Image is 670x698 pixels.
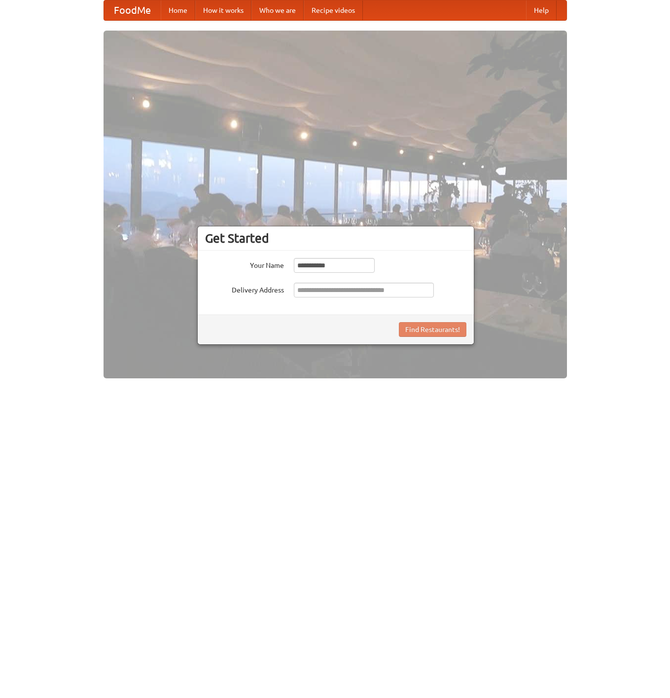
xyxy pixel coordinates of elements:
[205,258,284,270] label: Your Name
[251,0,304,20] a: Who we are
[526,0,557,20] a: Help
[104,0,161,20] a: FoodMe
[205,283,284,295] label: Delivery Address
[205,231,466,246] h3: Get Started
[399,322,466,337] button: Find Restaurants!
[304,0,363,20] a: Recipe videos
[161,0,195,20] a: Home
[195,0,251,20] a: How it works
